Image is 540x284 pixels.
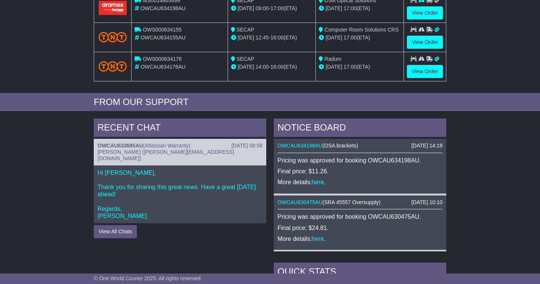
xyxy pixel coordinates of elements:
[277,213,442,220] p: Pricing was approved for booking OWCAU630475AU.
[238,35,254,41] span: [DATE]
[343,64,357,70] span: 17:00
[270,35,283,41] span: 16:00
[94,119,266,139] div: RECENT CHAT
[99,61,127,71] img: TNT_Domestic.png
[277,157,442,164] p: Pricing was approved for booking OWCAU634198AU.
[277,199,442,206] div: ( )
[325,64,342,70] span: [DATE]
[277,168,442,175] p: Final price: $11.26.
[94,97,446,108] div: FROM OUR SUPPORT
[277,235,442,242] p: More details: .
[312,179,324,185] a: here
[237,56,254,62] span: SECAP
[324,143,357,149] span: OSA brackets
[231,143,262,149] div: [DATE] 08:58
[324,199,379,205] span: SRA 45557 Oversupply
[231,34,313,42] div: - (ETA)
[97,169,262,219] p: Hi [PERSON_NAME], Thank you for sharing this great news. Have a great [DATE] ahead! Regards, [PER...
[319,63,400,71] div: (ETA)
[141,35,186,41] span: OWCAU634155AU
[324,27,399,33] span: Computer Room Solutions CRS
[325,35,342,41] span: [DATE]
[343,5,357,11] span: 17:00
[143,27,182,33] span: OWS000634155
[238,5,254,11] span: [DATE]
[324,56,341,62] span: Radum
[312,236,324,242] a: here
[238,64,254,70] span: [DATE]
[277,199,322,205] a: OWCAU630475AU
[277,143,442,149] div: ( )
[256,5,269,11] span: 09:00
[99,1,127,15] img: Aramex.png
[256,64,269,70] span: 14:00
[277,179,442,186] p: More details: .
[277,143,322,149] a: OWCAU634198AU
[407,6,443,20] a: View Order
[145,143,189,149] span: Atlassian Warranty
[99,32,127,42] img: TNT_Domestic.png
[325,5,342,11] span: [DATE]
[407,65,443,78] a: View Order
[231,5,313,12] div: - (ETA)
[270,5,283,11] span: 17:00
[94,275,202,281] span: © One World Courier 2025. All rights reserved.
[319,34,400,42] div: (ETA)
[94,225,137,238] button: View All Chats
[411,143,442,149] div: [DATE] 14:19
[237,27,254,33] span: SECAP
[343,35,357,41] span: 17:00
[97,149,234,161] span: [PERSON_NAME] ([PERSON_NAME][EMAIL_ADDRESS][DOMAIN_NAME])
[319,5,400,12] div: (ETA)
[274,119,446,139] div: NOTICE BOARD
[143,56,182,62] span: OWS000634176
[141,64,186,70] span: OWCAU634176AU
[256,35,269,41] span: 12:45
[277,224,442,231] p: Final price: $24.81.
[411,199,442,206] div: [DATE] 10:10
[407,36,443,49] a: View Order
[270,64,283,70] span: 16:00
[231,63,313,71] div: - (ETA)
[274,263,446,283] div: Quick Stats
[97,143,143,149] a: OWCAU633695AU
[97,143,262,149] div: ( )
[141,5,186,11] span: OWCAU634198AU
